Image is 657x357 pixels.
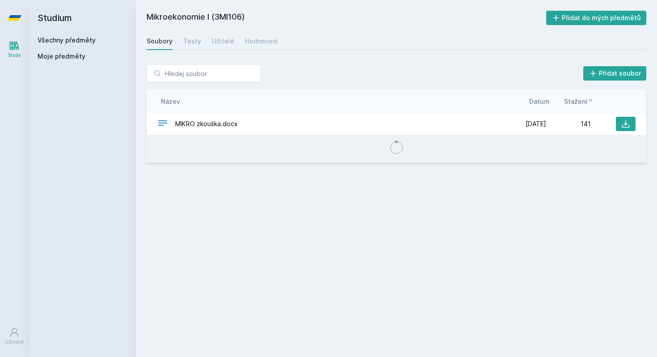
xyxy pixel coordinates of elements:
a: Hodnocení [245,32,278,50]
a: Study [2,36,27,63]
button: Přidat soubor [583,66,647,81]
div: 141 [546,119,591,128]
button: Datum [529,97,550,106]
a: Učitelé [212,32,234,50]
span: [DATE] [526,119,546,128]
div: Study [8,52,21,59]
div: Testy [183,37,201,46]
span: Stažení [564,97,587,106]
span: MIKRO zkouška.docx [175,119,238,128]
div: Soubory [147,37,173,46]
div: Uživatel [5,339,24,345]
div: DOCX [157,118,168,131]
span: Moje předměty [38,52,85,61]
h2: Mikroekonomie I (3MI106) [147,11,546,25]
input: Hledej soubor [147,64,261,82]
button: Stažení [564,97,594,106]
a: Testy [183,32,201,50]
a: Soubory [147,32,173,50]
a: Uživatel [2,323,27,350]
button: Název [161,97,180,106]
div: Učitelé [212,37,234,46]
a: Všechny předměty [38,36,96,44]
button: Přidat do mých předmětů [546,11,647,25]
div: Hodnocení [245,37,278,46]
